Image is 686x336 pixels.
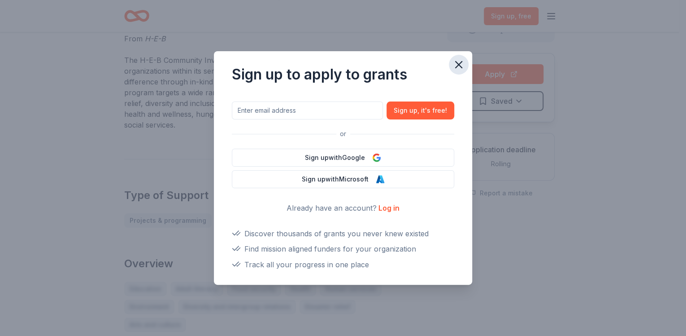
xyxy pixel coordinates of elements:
span: Already have an account? [287,203,377,212]
div: Sign up to apply to grants [232,66,454,84]
span: or [336,128,350,139]
img: Microsoft Logo [376,175,385,184]
input: Enter email address [232,102,383,119]
span: , it ' s free! [417,105,447,116]
img: Google Logo [372,153,381,162]
button: Sign up, it's free! [386,102,454,119]
div: Track all your progress in one place [232,259,454,270]
div: Discover thousands of grants you never knew existed [232,228,454,239]
button: Sign upwithGoogle [232,149,454,167]
div: Find mission aligned funders for your organization [232,243,454,255]
a: Log in [378,203,399,212]
button: Sign upwithMicrosoft [232,170,454,188]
